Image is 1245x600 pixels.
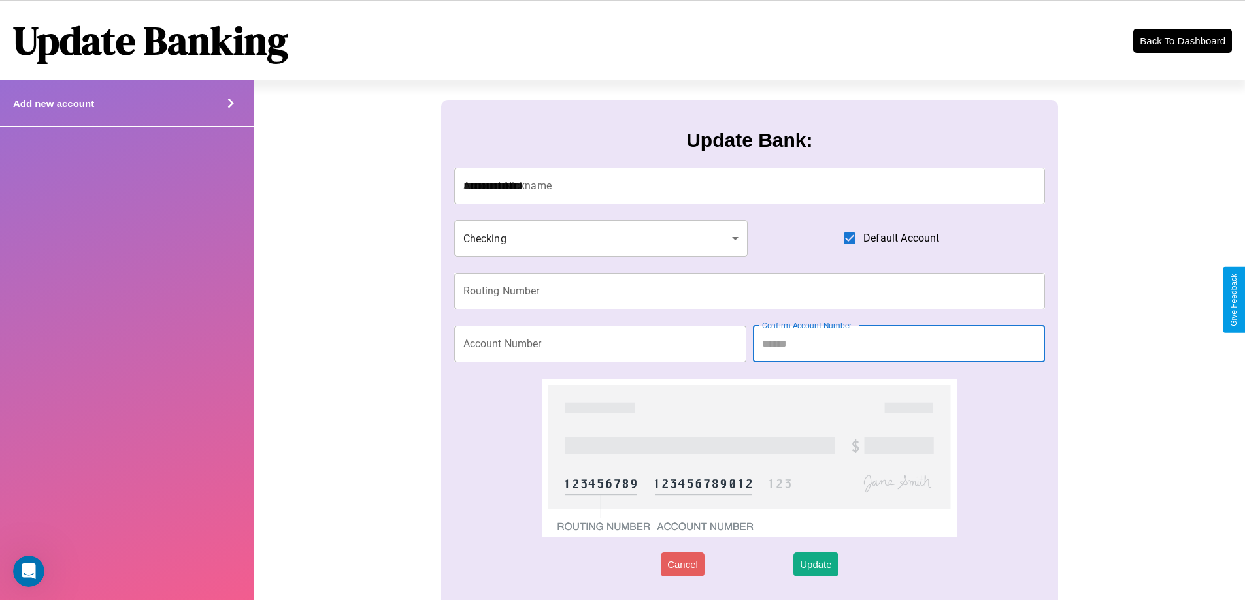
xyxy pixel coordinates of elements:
[13,98,94,109] h4: Add new account
[542,379,956,537] img: check
[13,556,44,587] iframe: Intercom live chat
[454,220,748,257] div: Checking
[13,14,288,67] h1: Update Banking
[863,230,939,246] span: Default Account
[1229,274,1238,326] div: Give Feedback
[793,552,838,576] button: Update
[762,320,852,331] label: Confirm Account Number
[1133,29,1232,53] button: Back To Dashboard
[661,552,705,576] button: Cancel
[686,129,812,151] h3: Update Bank:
